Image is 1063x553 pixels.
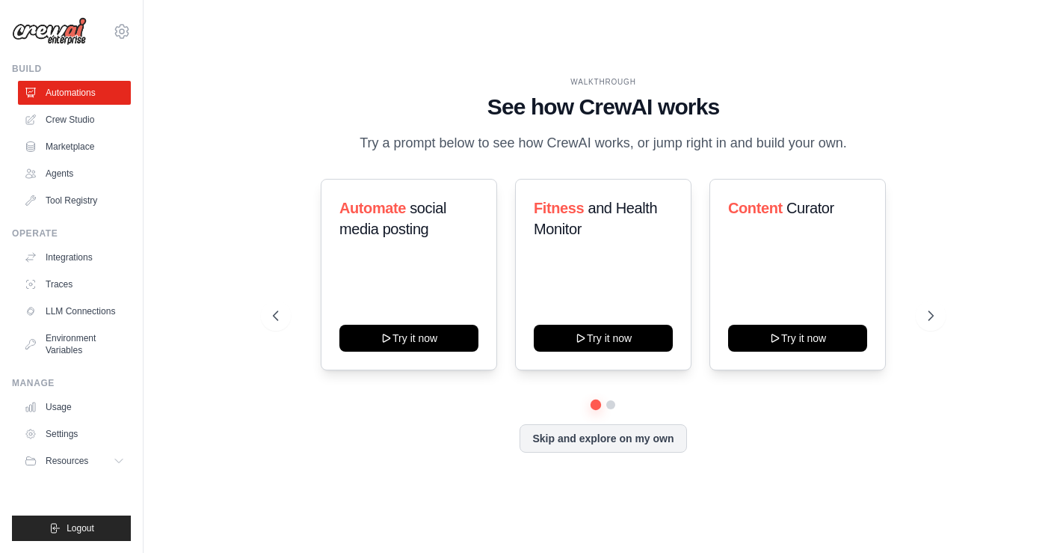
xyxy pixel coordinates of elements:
[339,200,406,216] span: Automate
[46,455,88,467] span: Resources
[18,395,131,419] a: Usage
[534,200,657,237] span: and Health Monitor
[728,325,867,352] button: Try it now
[988,481,1063,553] iframe: Chat Widget
[12,377,131,389] div: Manage
[18,422,131,446] a: Settings
[18,162,131,186] a: Agents
[67,522,94,534] span: Logout
[18,326,131,362] a: Environment Variables
[534,325,673,352] button: Try it now
[18,189,131,213] a: Tool Registry
[273,76,934,88] div: WALKTHROUGH
[18,272,131,296] a: Traces
[339,200,446,237] span: social media posting
[12,63,131,75] div: Build
[728,200,783,216] span: Content
[534,200,584,216] span: Fitness
[18,449,131,473] button: Resources
[18,81,131,105] a: Automations
[12,227,131,239] div: Operate
[352,132,854,154] p: Try a prompt below to see how CrewAI works, or jump right in and build your own.
[18,299,131,323] a: LLM Connections
[520,424,686,453] button: Skip and explore on my own
[273,94,934,120] h1: See how CrewAI works
[18,108,131,132] a: Crew Studio
[18,245,131,269] a: Integrations
[12,516,131,541] button: Logout
[339,325,478,352] button: Try it now
[18,135,131,159] a: Marketplace
[786,200,834,216] span: Curator
[12,17,87,46] img: Logo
